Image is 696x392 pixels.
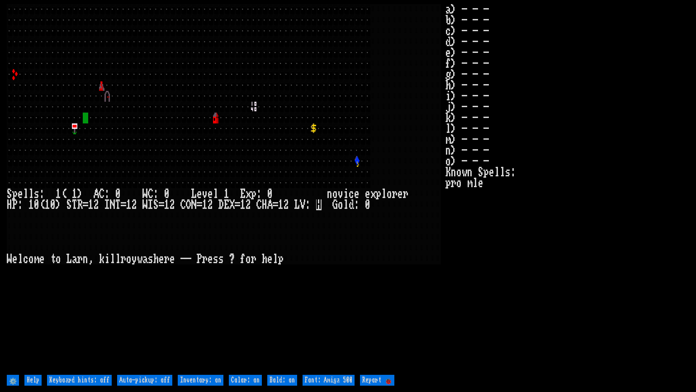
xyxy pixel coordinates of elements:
[197,189,202,199] div: e
[381,189,387,199] div: l
[256,189,262,199] div: :
[28,254,34,264] div: o
[235,199,240,210] div: =
[104,189,110,199] div: :
[104,199,110,210] div: I
[164,199,170,210] div: 1
[72,254,77,264] div: a
[262,254,267,264] div: h
[24,375,42,386] input: Help
[354,199,360,210] div: :
[305,199,311,210] div: :
[50,254,56,264] div: t
[77,254,83,264] div: r
[34,254,39,264] div: m
[197,254,202,264] div: P
[224,199,229,210] div: E
[12,254,18,264] div: e
[77,199,83,210] div: R
[115,189,121,199] div: 0
[88,254,94,264] div: ,
[208,254,213,264] div: e
[164,254,170,264] div: r
[39,254,45,264] div: e
[224,189,229,199] div: 1
[39,189,45,199] div: :
[267,375,297,386] input: Bold: on
[191,199,197,210] div: N
[170,254,175,264] div: e
[126,199,132,210] div: 1
[376,189,381,199] div: p
[50,199,56,210] div: 0
[7,199,12,210] div: H
[94,199,99,210] div: 2
[202,254,208,264] div: r
[83,199,88,210] div: =
[56,189,61,199] div: 1
[180,199,186,210] div: C
[191,189,197,199] div: L
[137,254,142,264] div: w
[56,199,61,210] div: )
[240,189,246,199] div: E
[115,199,121,210] div: T
[218,254,224,264] div: s
[66,199,72,210] div: S
[18,254,23,264] div: l
[34,199,39,210] div: 0
[7,189,12,199] div: S
[77,189,83,199] div: )
[273,254,278,264] div: l
[23,189,28,199] div: l
[104,254,110,264] div: i
[229,199,235,210] div: X
[180,254,186,264] div: -
[392,189,398,199] div: r
[126,254,132,264] div: o
[159,199,164,210] div: =
[115,254,121,264] div: l
[56,254,61,264] div: o
[332,189,338,199] div: o
[246,199,251,210] div: 2
[28,189,34,199] div: l
[18,199,23,210] div: :
[153,199,159,210] div: S
[7,254,12,264] div: W
[240,254,246,264] div: f
[365,199,370,210] div: 0
[148,254,153,264] div: s
[66,254,72,264] div: L
[294,199,300,210] div: L
[39,199,45,210] div: (
[34,189,39,199] div: s
[213,189,218,199] div: l
[338,189,343,199] div: v
[278,199,284,210] div: 1
[99,189,104,199] div: C
[178,375,223,386] input: Inventory: on
[132,254,137,264] div: y
[445,4,689,373] stats: a) - - - b) - - - c) - - - d) - - - e) - - - f) - - - g) - - - h) - - - i) - - - j) - - - k) - - ...
[94,189,99,199] div: A
[267,199,273,210] div: A
[246,254,251,264] div: o
[332,199,338,210] div: G
[12,189,18,199] div: p
[251,189,256,199] div: p
[349,189,354,199] div: c
[121,254,126,264] div: r
[256,199,262,210] div: C
[72,189,77,199] div: 1
[121,199,126,210] div: =
[360,375,394,386] input: Report 🐞
[12,199,18,210] div: P
[284,199,289,210] div: 2
[240,199,246,210] div: 1
[246,189,251,199] div: x
[61,189,66,199] div: (
[186,199,191,210] div: O
[148,189,153,199] div: C
[218,199,224,210] div: D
